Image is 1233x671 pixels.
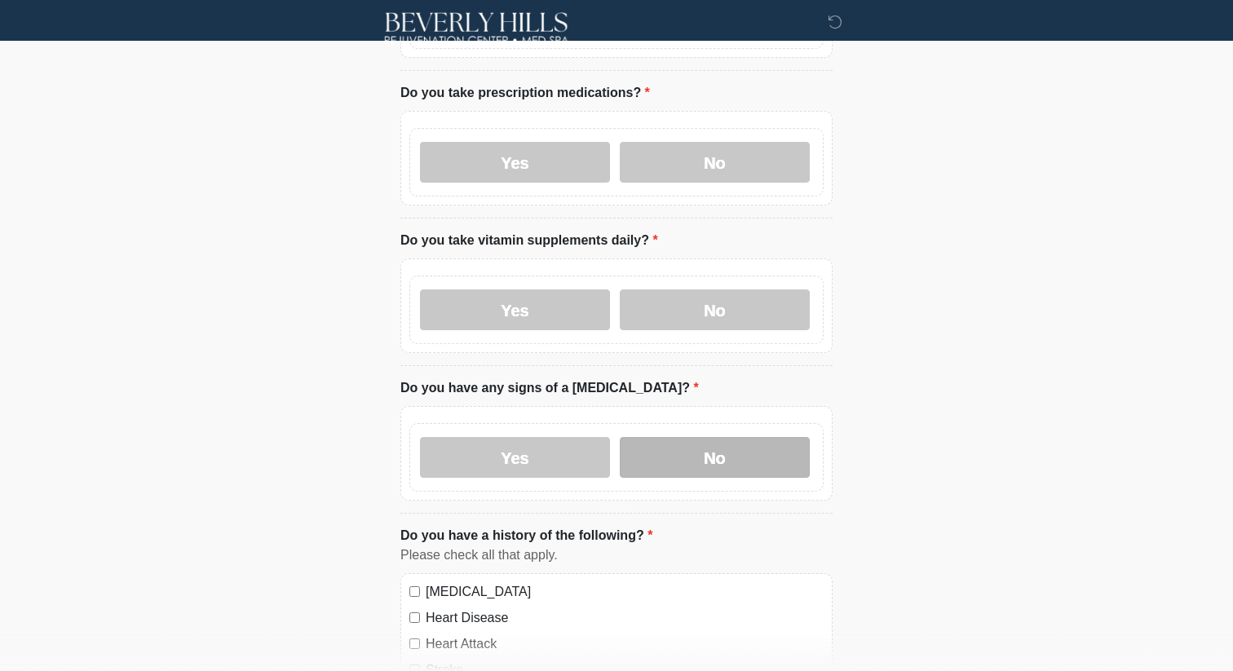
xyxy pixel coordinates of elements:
input: Heart Disease [409,612,420,623]
label: Do you take vitamin supplements daily? [400,231,658,250]
div: Please check all that apply. [400,545,833,565]
label: No [620,437,810,478]
label: Yes [420,437,610,478]
label: No [620,142,810,183]
img: Beverly Hills Rejuvenation Center - Frisco & Highland Park Logo [384,12,569,45]
label: Do you have a history of the following? [400,526,652,545]
label: Heart Attack [426,634,824,654]
label: Yes [420,142,610,183]
label: Do you have any signs of a [MEDICAL_DATA]? [400,378,699,398]
label: No [620,289,810,330]
input: Heart Attack [409,638,420,649]
label: [MEDICAL_DATA] [426,582,824,602]
label: Heart Disease [426,608,824,628]
input: [MEDICAL_DATA] [409,586,420,597]
label: Yes [420,289,610,330]
label: Do you take prescription medications? [400,83,650,103]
